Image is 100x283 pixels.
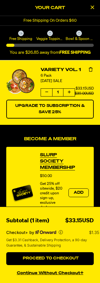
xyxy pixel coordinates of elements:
p: $1.35 [89,230,100,235]
div: Get 25% off sitewide, $20 credit upon sign-up, exclusive deals every quarter, early access to all... [40,182,62,234]
span: $50.00 [40,174,52,178]
button: Proceed to Checkout [6,252,94,265]
h2: Your Cart [6,3,94,13]
span: Checkout+ [6,230,28,235]
span: Get $3.31 Cashback, Delivery Protection, a 90-day Guarantee, & Sustainable Shipping [6,237,99,248]
li: product [6,60,94,125]
span: $39.00USD [75,92,94,96]
span: Free Shipping [7,36,34,41]
span: Add [74,191,84,195]
div: $33.15USD [65,216,94,225]
div: [DATE] SALE [41,78,94,84]
b: FREE SHIPPING [59,50,91,55]
button: Decrease quantity of Variety Vol. 1 [41,89,52,96]
span: Bowl & Spoon Set [66,36,93,41]
span: Subtotal (1 item) [6,218,49,224]
button: More info [59,230,63,234]
span: 1 [52,89,63,96]
span: Upgrade to Subscription & Save 25% [15,104,85,114]
div: You are $26.85 away from [6,50,94,55]
span: by [29,230,34,235]
img: Variety Vol. 1 [6,69,34,94]
span: Veggie Topping Mix [36,36,63,41]
button: Add the product, Slurp Society Membership to Cart [68,188,89,197]
button: Increase quantity of Variety Vol. 1 [63,89,75,96]
button: Switch Variety Vol. 1 to a Subscription [6,100,94,119]
button: Remove Variety Vol. 1 [87,67,94,73]
span: $33.15USD [76,87,94,91]
a: Variety Vol. 1 [41,67,94,73]
a: View Slurp Society Membership [40,152,75,171]
img: Membership image [11,181,34,204]
section: Checkout+ [6,225,100,252]
a: View details for Variety Vol. 1 [6,69,34,94]
button: continue without Checkout+ [6,268,94,277]
a: Powered by Onward [35,230,56,235]
div: 6 Pack [41,73,94,78]
span: Proceed to Checkout [21,257,79,260]
h4: Become a Member [6,136,94,142]
div: product [6,147,94,239]
button: Close Cart [87,3,97,13]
